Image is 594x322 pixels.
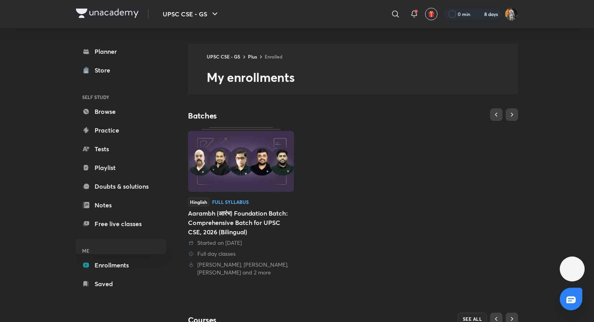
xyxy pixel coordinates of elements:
[188,209,294,237] div: Aarambh (आरंभ) Foundation Batch: Comprehensive Batch for UPSC CSE, 2026 (Bilingual)
[76,257,166,273] a: Enrollments
[188,239,294,247] div: Started on 8 Jun 2025
[207,53,240,60] a: UPSC CSE - GS
[76,122,166,138] a: Practice
[76,104,166,119] a: Browse
[463,316,482,322] span: SEE ALL
[428,11,435,18] img: avatar
[425,8,438,20] button: avatar
[76,9,139,20] a: Company Logo
[158,6,224,22] button: UPSC CSE - GS
[76,141,166,157] a: Tests
[188,261,294,276] div: Sudarshan Gurjar, Dr Sidharth Arora, Mrunal Patel and 2 more
[76,9,139,18] img: Company Logo
[76,276,166,292] a: Saved
[188,127,294,276] a: ThumbnailHinglishFull SyllabusAarambh (आरंभ) Foundation Batch: Comprehensive Batch for UPSC CSE, ...
[505,7,518,21] img: Prakhar Singh
[95,65,115,75] div: Store
[207,69,518,85] h2: My enrollments
[568,264,577,274] img: ttu
[188,250,294,258] div: Full day classes
[212,200,249,204] div: Full Syllabus
[248,53,257,60] a: Plus
[76,44,166,59] a: Planner
[76,90,166,104] h6: SELF STUDY
[76,197,166,213] a: Notes
[76,179,166,194] a: Doubts & solutions
[188,198,209,206] span: Hinglish
[76,160,166,175] a: Playlist
[475,10,483,18] img: streak
[76,244,166,257] h6: ME
[265,53,282,60] a: Enrolled
[188,111,353,121] h4: Batches
[76,216,166,232] a: Free live classes
[188,131,294,192] img: Thumbnail
[76,62,166,78] a: Store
